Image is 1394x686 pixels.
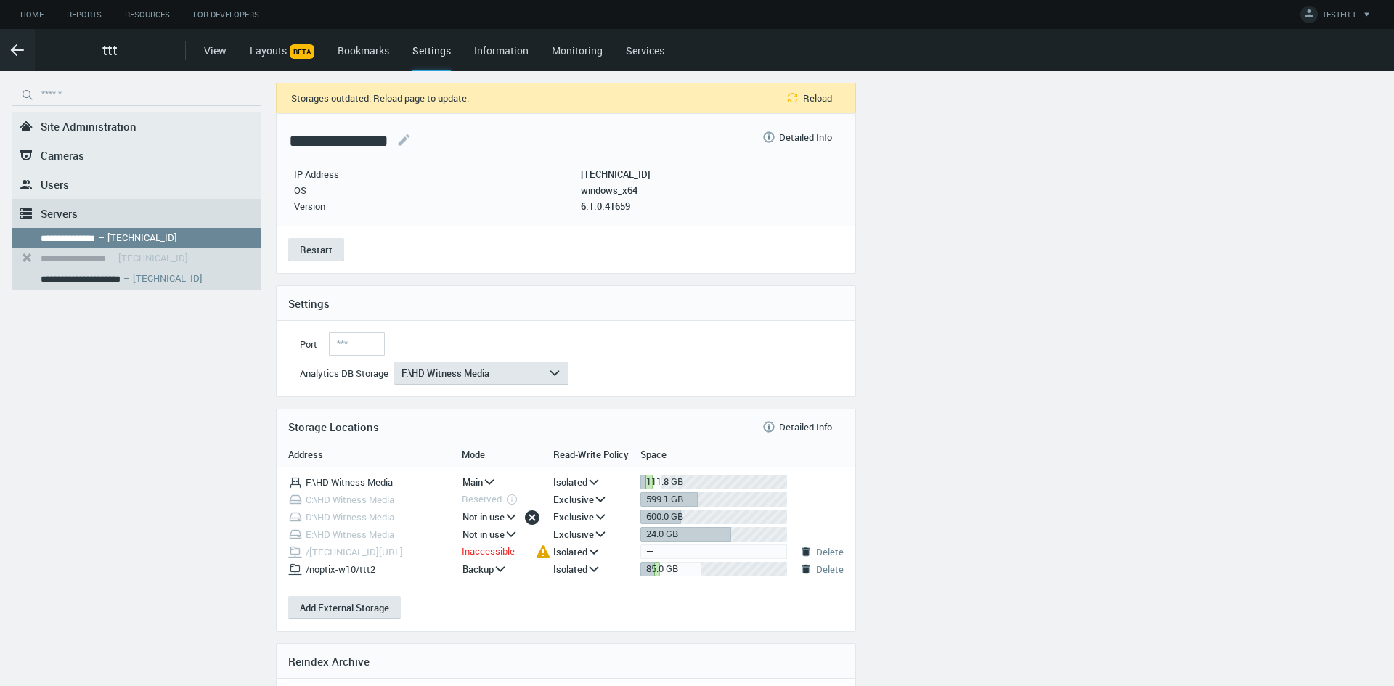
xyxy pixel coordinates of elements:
th: Space [629,444,787,467]
a: LayoutsBETA [250,44,314,57]
p: Version-6.1.0.41659 [581,200,651,212]
span: /[TECHNICAL_ID][URL] [306,545,403,558]
div: Not in use [454,505,505,528]
a: Monitoring [552,44,603,57]
span: Users [41,177,69,192]
div: Isolated [550,558,587,581]
button: Add External Storage [288,596,401,619]
th: Mode [450,444,536,467]
span: C:\HD Witness Media [306,493,394,506]
span: F:\HD Witness Media [402,367,489,380]
a: Home [9,6,55,24]
th: Address [277,444,450,467]
button: F:\HD Witness Media [394,362,568,385]
div: Backup [454,558,494,581]
div: — [646,544,654,559]
div: Not in use [454,523,505,546]
nx-search-highlight: [TECHNICAL_ID] [133,271,203,285]
p: OS-windows_x64 [581,184,651,196]
span: Site Administration [41,119,136,134]
button: Reload [767,86,844,110]
a: View [204,44,227,57]
div: 600.0 GB [646,510,683,524]
span: Servers [41,206,78,221]
nx-search-highlight: [TECHNICAL_ID] [118,251,188,264]
div: 599.1 GB [646,492,683,507]
button: Restart [288,238,344,261]
span: BETA [290,44,314,59]
div: Exclusive [550,488,594,511]
div: Exclusive [550,523,594,546]
button: Detailed Info [750,415,844,438]
a: For Developers [182,6,271,24]
span: E:\HD Witness Media [306,528,394,541]
button: Delete [799,562,844,576]
nx-search-highlight: [TECHNICAL_ID] [107,231,177,244]
h4: Settings [288,297,844,310]
span: Cameras [41,148,84,163]
div: 111.8 GB [646,475,683,489]
span: ttt [102,39,118,61]
button: Delete [799,544,844,559]
div: Exclusive [550,505,594,528]
span: Delete [816,563,844,575]
span: Detailed Info [779,131,832,143]
button: Detailed Info [750,126,844,149]
span: – [109,251,115,264]
th: Read-Write Policy [536,444,629,467]
div: 85.0 GB [646,562,678,576]
div: Isolated [550,470,587,494]
span: TESTER T. [1322,9,1358,25]
div: Main [454,470,483,494]
span: D:\HD Witness Media [306,510,394,523]
span: – [123,271,130,285]
a: Bookmarks [338,44,389,57]
p: Version [294,200,579,212]
div: 24.0 GB [646,527,678,542]
p: IP Address [294,168,579,180]
p: OS [294,184,579,196]
span: Reserved [462,492,502,505]
div: Storages outdated. Reload page to update. [291,93,469,103]
div: Isolated [550,540,587,563]
a: Information [474,44,529,57]
span: F:\HD Witness Media [306,475,393,489]
div: Settings [412,43,451,71]
span: Reload [803,92,832,104]
h4: Storage Locations [288,420,750,433]
span: Analytics DB Storage [300,367,388,380]
span: /noptix-w10/ttt2 [306,563,375,576]
a: Reports [55,6,113,24]
a: Resources [113,6,182,24]
div: Inaccessible [462,544,515,559]
span: – [98,231,105,244]
p: IP Address-192.168.1.64 [581,168,651,180]
span: Delete [816,546,844,558]
span: Detailed Info [779,421,832,433]
span: Restart [300,243,333,256]
h4: Reindex Archive [288,655,844,668]
a: Services [626,44,664,57]
span: Port [300,338,317,351]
